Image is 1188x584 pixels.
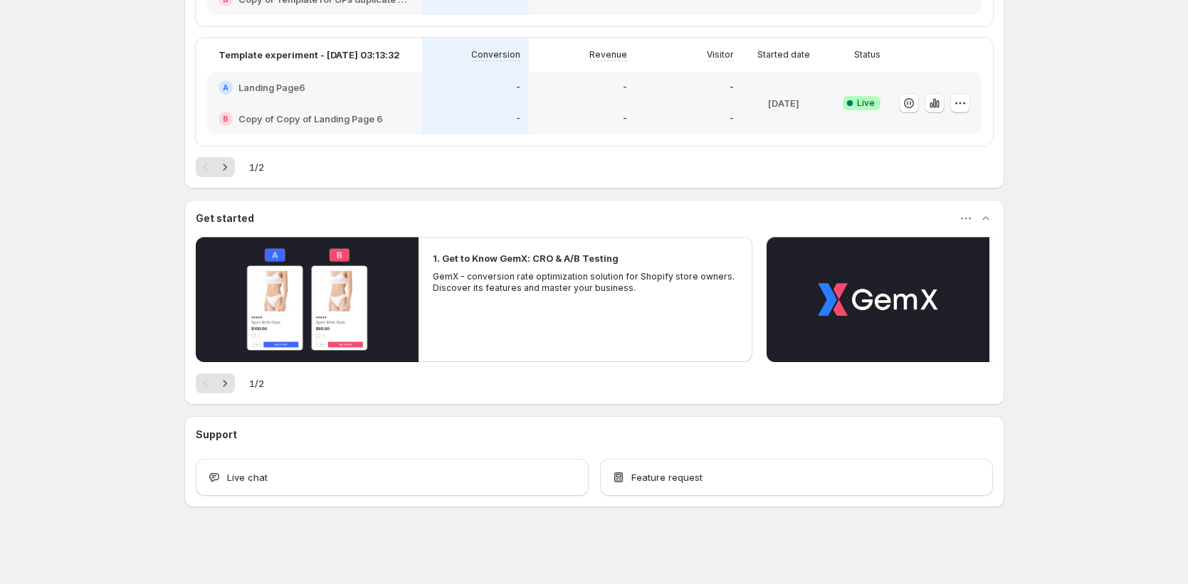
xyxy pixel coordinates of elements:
[215,157,235,177] button: Next
[730,82,734,93] p: -
[516,113,520,124] p: -
[589,49,627,60] p: Revenue
[433,251,619,265] h2: 1. Get to Know GemX: CRO & A/B Testing
[767,237,989,362] button: Play video
[238,112,383,126] h2: Copy of Copy of Landing Page 6
[196,157,235,177] nav: Pagination
[516,82,520,93] p: -
[215,373,235,393] button: Next
[631,470,703,484] span: Feature request
[196,373,235,393] nav: Pagination
[223,115,228,123] h2: B
[768,96,799,110] p: [DATE]
[433,271,739,294] p: GemX - conversion rate optimization solution for Shopify store owners. Discover its features and ...
[857,97,875,109] span: Live
[223,83,228,92] h2: A
[238,80,305,95] h2: Landing Page6
[471,49,520,60] p: Conversion
[623,82,627,93] p: -
[249,376,264,391] span: 1 / 2
[219,48,400,62] p: Template experiment - [DATE] 03:13:32
[730,113,734,124] p: -
[757,49,810,60] p: Started date
[854,49,881,60] p: Status
[196,237,419,362] button: Play video
[623,113,627,124] p: -
[196,428,237,442] h3: Support
[196,211,254,225] h3: Get started
[249,160,264,174] span: 1 / 2
[227,470,268,484] span: Live chat
[707,49,734,60] p: Visitor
